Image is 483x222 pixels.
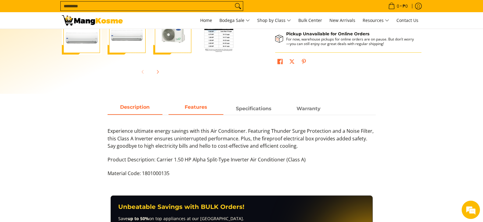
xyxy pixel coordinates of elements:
[226,103,281,114] span: Specifications
[62,15,123,26] img: Carrier Alpha: 1.50 HP Split-Type Inverter Aircon l Mang Kosme
[402,4,409,8] span: ₱0
[393,12,421,29] a: Contact Us
[396,17,418,23] span: Contact Us
[276,57,284,68] a: Share on Facebook
[199,15,239,55] img: Carrier 1.50 HP Alpha Split-Type Inverter Air Conditioner (Class A)-4
[329,17,355,23] span: New Arrivals
[257,17,291,24] span: Shop by Class
[108,115,376,183] div: Description
[108,103,162,115] a: Description
[118,203,365,211] h3: Unbeatable Savings with BULK Orders!
[286,37,415,46] p: For now, warehouse pickups for online orders are on pause. But don’t worry—you can still enjoy ou...
[169,103,223,114] span: Features
[197,12,215,29] a: Home
[108,170,376,183] p: Material Code: 1801000135
[281,103,336,115] a: Description 3
[108,127,376,156] p: Experience ultimate energy savings with this Air Conditioner. Featuring Thunder Surge Protection ...
[129,12,421,29] nav: Main Menu
[286,31,369,37] strong: Pickup Unavailable for Online Orders
[386,3,410,9] span: •
[128,216,149,221] strong: up to 50%
[297,106,321,111] strong: Warranty
[363,17,389,24] span: Resources
[288,57,296,68] a: Post on X
[226,103,281,115] a: Description 2
[300,57,308,68] a: Pin on Pinterest
[295,12,325,29] a: Bulk Center
[219,17,250,24] span: Bodega Sale
[254,12,294,29] a: Shop by Class
[62,15,101,55] img: Carrier 1.50 HP Alpha Split-Type Inverter Air Conditioner (Class A)-1
[108,15,147,55] img: Carrier 1.50 HP Alpha Split-Type Inverter Air Conditioner (Class A)-2
[396,4,400,8] span: 0
[108,156,376,170] p: Product Description: Carrier 1.50 HP Alpha Split-Type Inverter Air Conditioner (Class A)
[153,15,193,55] img: Carrier 1.50 HP Alpha Split-Type Inverter Air Conditioner (Class A)-3
[108,103,162,114] span: Description
[360,12,392,29] a: Resources
[326,12,358,29] a: New Arrivals
[151,65,164,79] button: Next
[216,12,253,29] a: Bodega Sale
[298,17,322,23] span: Bulk Center
[169,103,223,115] a: Description 1
[233,2,243,11] button: Search
[200,17,212,23] span: Home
